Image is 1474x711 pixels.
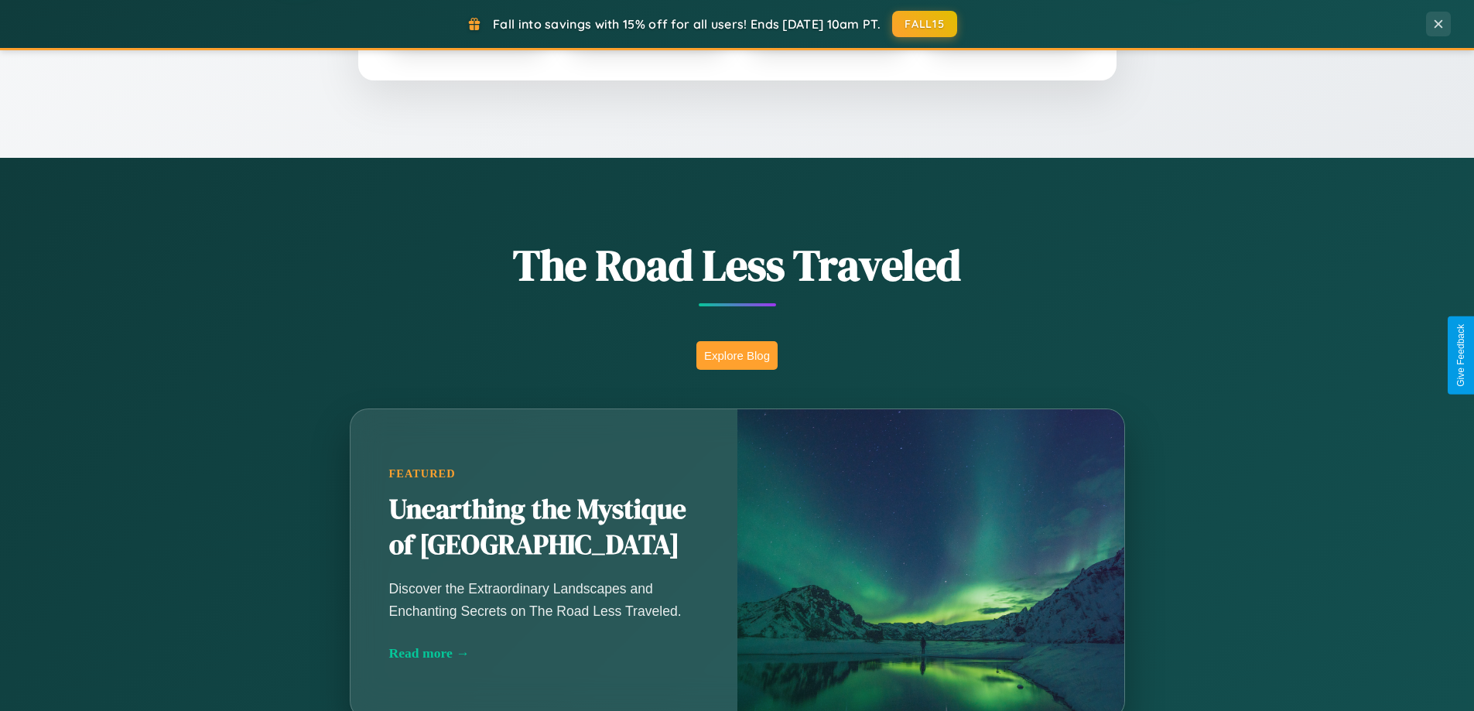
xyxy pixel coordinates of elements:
div: Give Feedback [1455,324,1466,387]
h1: The Road Less Traveled [273,235,1202,295]
p: Discover the Extraordinary Landscapes and Enchanting Secrets on The Road Less Traveled. [389,578,699,621]
div: Read more → [389,645,699,661]
span: Fall into savings with 15% off for all users! Ends [DATE] 10am PT. [493,16,881,32]
button: Explore Blog [696,341,778,370]
button: FALL15 [892,11,957,37]
h2: Unearthing the Mystique of [GEOGRAPHIC_DATA] [389,492,699,563]
div: Featured [389,467,699,480]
